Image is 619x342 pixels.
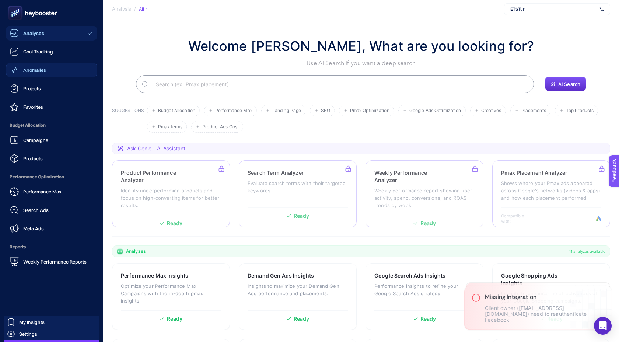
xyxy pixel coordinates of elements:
[112,160,230,227] a: Product Performance AnalyzerIdentify underperforming products and focus on high-converting items ...
[150,74,528,94] input: Search
[127,145,185,152] span: Ask Genie - AI Assistant
[366,263,483,330] a: Google Search Ads InsightsPerformance insights to refine your Google Search Ads strategy.Ready
[112,263,230,330] a: Performance Max InsightsOptimize your Performance Max Campaigns with the in-depth pmax insights.R...
[594,317,612,335] div: Open Intercom Messenger
[6,170,97,184] span: Performance Optimization
[481,108,501,114] span: Creatives
[19,319,45,325] span: My Insights
[4,316,99,328] a: My Insights
[566,108,594,114] span: Top Products
[6,63,97,77] a: Anomalies
[23,137,48,143] span: Campaigns
[121,282,221,304] p: Optimize your Performance Max Campaigns with the in-depth pmax insights.
[6,184,97,199] a: Performance Max
[167,316,183,321] span: Ready
[599,6,604,13] img: svg%3e
[23,49,53,55] span: Goal Tracking
[521,108,546,114] span: Placements
[248,272,314,279] h3: Demand Gen Ads Insights
[6,100,97,114] a: Favorites
[23,259,87,265] span: Weekly Performance Reports
[215,108,252,114] span: Performance Max
[558,81,580,87] span: AI Search
[4,2,28,8] span: Feedback
[4,328,99,340] a: Settings
[121,272,188,279] h3: Performance Max Insights
[485,293,604,301] h3: Missing Integration
[239,263,357,330] a: Demand Gen Ads InsightsInsights to maximize your Demand Gen Ads performance and placements.Ready
[374,272,446,279] h3: Google Search Ads Insights
[6,133,97,147] a: Campaigns
[350,108,389,114] span: Pmax Optimization
[409,108,461,114] span: Google Ads Optimization
[6,254,97,269] a: Weekly Performance Reports
[23,156,43,161] span: Products
[139,6,149,12] div: All
[23,67,46,73] span: Anomalies
[420,316,436,321] span: Ready
[23,85,41,91] span: Projects
[188,59,534,68] p: Use AI Search if you want a deep search
[6,26,97,41] a: Analyses
[510,6,597,12] span: ETSTur
[492,160,610,227] a: Pmax Placement AnalyzerShows where your Pmax ads appeared across Google's networks (videos & apps...
[126,248,146,254] span: Analyzes
[6,44,97,59] a: Goal Tracking
[6,118,97,133] span: Budget Allocation
[366,160,483,227] a: Weekly Performance AnalyzerWeekly performance report showing user activity, spend, conversions, a...
[112,108,144,133] h3: SUGGESTIONS
[23,207,49,213] span: Search Ads
[23,30,44,36] span: Analyses
[569,248,605,254] span: 11 analyzes available
[485,305,604,323] p: Client owner ([EMAIL_ADDRESS][DOMAIN_NAME]) need to reauthenticate Facebook.
[6,240,97,254] span: Reports
[158,108,195,114] span: Budget Allocation
[6,221,97,236] a: Meta Ads
[23,226,44,231] span: Meta Ads
[294,316,309,321] span: Ready
[6,151,97,166] a: Products
[188,36,534,56] h1: Welcome [PERSON_NAME], What are you looking for?
[545,77,586,91] button: AI Search
[23,189,62,195] span: Performance Max
[501,272,578,287] h3: Google Shopping Ads Insights
[321,108,330,114] span: SEO
[6,203,97,217] a: Search Ads
[112,6,131,12] span: Analysis
[272,108,301,114] span: Landing Page
[158,124,182,130] span: Pmax terms
[202,124,239,130] span: Product Ads Cost
[239,160,357,227] a: Search Term AnalyzerEvaluate search terms with their targeted keywordsReady
[19,331,37,337] span: Settings
[23,104,43,110] span: Favorites
[6,81,97,96] a: Projects
[134,6,136,12] span: /
[374,282,475,297] p: Performance insights to refine your Google Search Ads strategy.
[248,282,348,297] p: Insights to maximize your Demand Gen Ads performance and placements.
[492,263,610,330] a: Google Shopping Ads InsightsInsights to enhance the effectiveness of your Google Shopping campaig...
